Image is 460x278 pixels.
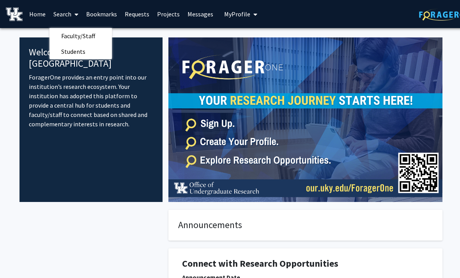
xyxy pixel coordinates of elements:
a: Students [50,46,112,57]
img: Cover Image [168,37,442,202]
span: Students [50,44,97,59]
a: Projects [153,0,184,28]
a: Home [25,0,50,28]
a: Messages [184,0,217,28]
h1: Connect with Research Opportunities [182,258,429,269]
iframe: Chat [6,243,33,272]
a: Bookmarks [82,0,121,28]
img: University of Kentucky Logo [6,7,23,21]
h4: Announcements [178,220,433,231]
span: Faculty/Staff [50,28,107,44]
h4: Welcome to [GEOGRAPHIC_DATA] [29,47,153,69]
p: ForagerOne provides an entry point into our institution’s research ecosystem. Your institution ha... [29,73,153,129]
a: Faculty/Staff [50,30,112,42]
span: My Profile [224,10,250,18]
a: Search [50,0,82,28]
a: Requests [121,0,153,28]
